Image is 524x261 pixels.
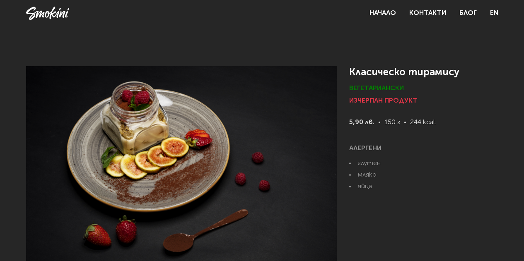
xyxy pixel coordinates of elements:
[409,10,446,17] a: Контакти
[349,117,498,143] p: 150 г 244 kcal.
[349,66,498,79] h1: Класическо тирамису
[349,181,498,192] li: яйца
[349,95,498,117] p: ИЗЧЕРПАН ПРОДУКТ
[459,10,477,17] a: Блог
[369,10,396,17] a: Начало
[349,117,374,128] strong: 5,90 лв.
[349,84,404,92] span: Вегетариански
[349,158,498,169] li: глутен
[349,143,498,154] h6: АЛЕРГЕНИ
[490,7,498,19] a: EN
[349,169,498,181] li: мляко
